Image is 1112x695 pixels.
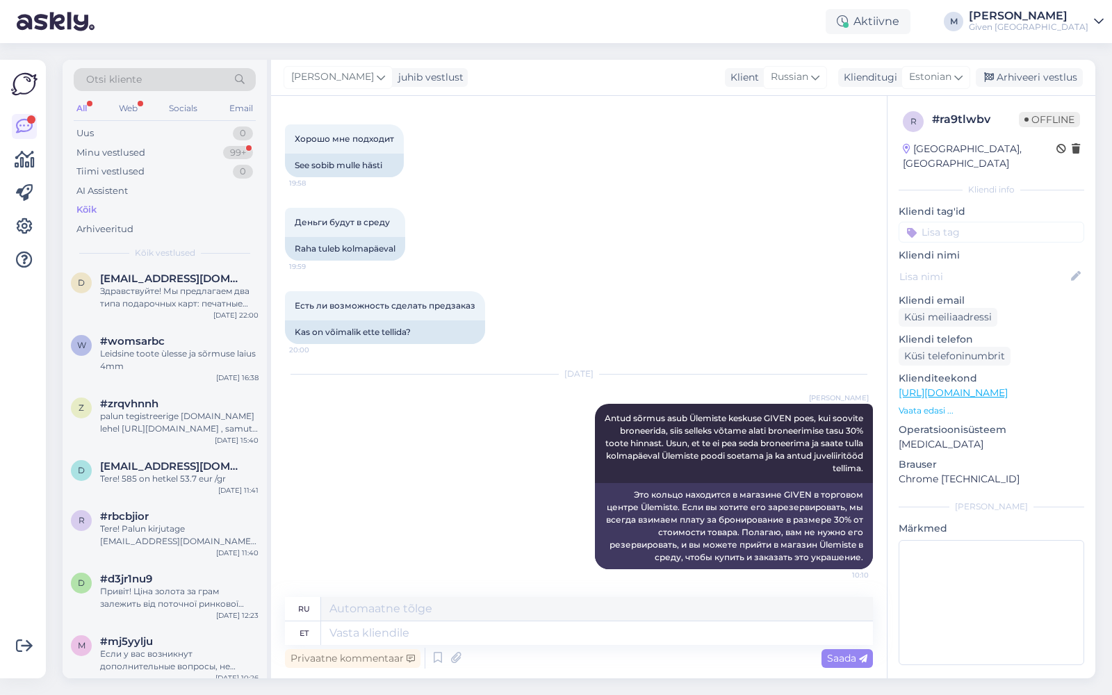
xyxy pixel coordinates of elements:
[100,398,158,410] span: #zrqvhnnh
[827,652,867,664] span: Saada
[100,648,259,673] div: Если у вас возникнут дополнительные вопросы, не стесняйтесь обращаться в любое время.
[285,154,404,177] div: See sobib mulle hästi
[79,515,85,525] span: r
[100,347,259,373] div: Leidsine toote ùlesse ja sõrmuse laius 4mm
[932,111,1019,128] div: # ra9tlwbv
[215,673,259,683] div: [DATE] 10:26
[76,203,97,217] div: Kõik
[289,345,341,355] span: 20:00
[899,183,1084,196] div: Kliendi info
[100,585,259,610] div: Привіт! Ціна золота за грам залежить від поточної ринкової вартості. Ціна покупки золота відображ...
[285,649,420,668] div: Privaatne kommentaar
[74,99,90,117] div: All
[285,237,405,261] div: Raha tuleb kolmapäeval
[838,70,897,85] div: Klienditugi
[78,465,85,475] span: d
[295,133,394,144] span: Хорошо мне подходит
[100,510,149,523] span: #rbcbjior
[1019,112,1080,127] span: Offline
[899,308,997,327] div: Küsi meiliaadressi
[969,10,1088,22] div: [PERSON_NAME]
[899,248,1084,263] p: Kliendi nimi
[899,371,1084,386] p: Klienditeekond
[76,165,145,179] div: Tiimi vestlused
[78,640,85,651] span: m
[899,347,1011,366] div: Küsi telefoninumbrit
[233,165,253,179] div: 0
[289,261,341,272] span: 19:59
[298,597,310,621] div: ru
[79,402,84,413] span: z
[100,460,245,473] span: daniella25dm@gmail.com
[76,146,145,160] div: Minu vestlused
[393,70,464,85] div: juhib vestlust
[969,22,1088,33] div: Given [GEOGRAPHIC_DATA]
[899,293,1084,308] p: Kliendi email
[216,373,259,383] div: [DATE] 16:38
[100,410,259,435] div: palun tegistreerige [DOMAIN_NAME] lehel [URL][DOMAIN_NAME] , samuti saate püsikliendiks registeer...
[969,10,1104,33] a: [PERSON_NAME]Given [GEOGRAPHIC_DATA]
[899,500,1084,513] div: [PERSON_NAME]
[11,71,38,97] img: Askly Logo
[100,272,245,285] span: dzuzzalov@gmail.com
[213,310,259,320] div: [DATE] 22:00
[899,332,1084,347] p: Kliendi telefon
[78,578,85,588] span: d
[910,116,917,126] span: r
[100,635,153,648] span: #mj5yylju
[817,570,869,580] span: 10:10
[899,423,1084,437] p: Operatsioonisüsteem
[295,300,475,311] span: Есть ли возможность сделать предзаказ
[899,269,1068,284] input: Lisa nimi
[76,222,133,236] div: Arhiveeritud
[77,340,86,350] span: w
[289,178,341,188] span: 19:58
[899,521,1084,536] p: Märkmed
[909,69,951,85] span: Estonian
[809,393,869,403] span: [PERSON_NAME]
[285,320,485,344] div: Kas on võimalik ette tellida?
[771,69,808,85] span: Russian
[899,457,1084,472] p: Brauser
[100,573,152,585] span: #d3jr1nu9
[216,548,259,558] div: [DATE] 11:40
[233,126,253,140] div: 0
[899,404,1084,417] p: Vaata edasi ...
[291,69,374,85] span: [PERSON_NAME]
[295,217,390,227] span: Деньги будут в среду
[300,621,309,645] div: et
[285,368,873,380] div: [DATE]
[215,435,259,445] div: [DATE] 15:40
[86,72,142,87] span: Otsi kliente
[899,437,1084,452] p: [MEDICAL_DATA]
[216,610,259,621] div: [DATE] 12:23
[100,285,259,310] div: Здравствуйте! Мы предлагаем два типа подарочных карт: печатные подарочные карты и электронные под...
[166,99,200,117] div: Socials
[899,222,1084,243] input: Lisa tag
[76,126,94,140] div: Uus
[826,9,910,34] div: Aktiivne
[116,99,140,117] div: Web
[976,68,1083,87] div: Arhiveeri vestlus
[135,247,195,259] span: Kõik vestlused
[76,184,128,198] div: AI Assistent
[100,473,259,485] div: Tere! 585 on hetkel 53.7 eur /gr
[227,99,256,117] div: Email
[218,485,259,496] div: [DATE] 11:41
[100,335,165,347] span: #womsarbc
[899,472,1084,486] p: Chrome [TECHNICAL_ID]
[899,386,1008,399] a: [URL][DOMAIN_NAME]
[100,523,259,548] div: Tere! Palun kirjutage [EMAIL_ADDRESS][DOMAIN_NAME] ja veidi põhjalikum tutvustus teie salongi osa...
[899,204,1084,219] p: Kliendi tag'id
[903,142,1056,171] div: [GEOGRAPHIC_DATA], [GEOGRAPHIC_DATA]
[78,277,85,288] span: d
[223,146,253,160] div: 99+
[605,413,865,473] span: Antud sõrmus asub Ülemiste keskuse GIVEN poes, kui soovite broneerida, siis selleks võtame alati ...
[944,12,963,31] div: M
[725,70,759,85] div: Klient
[595,483,873,569] div: Это кольцо находится в магазине GIVEN в торговом центре Ülemiste. Если вы хотите его зарезервиров...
